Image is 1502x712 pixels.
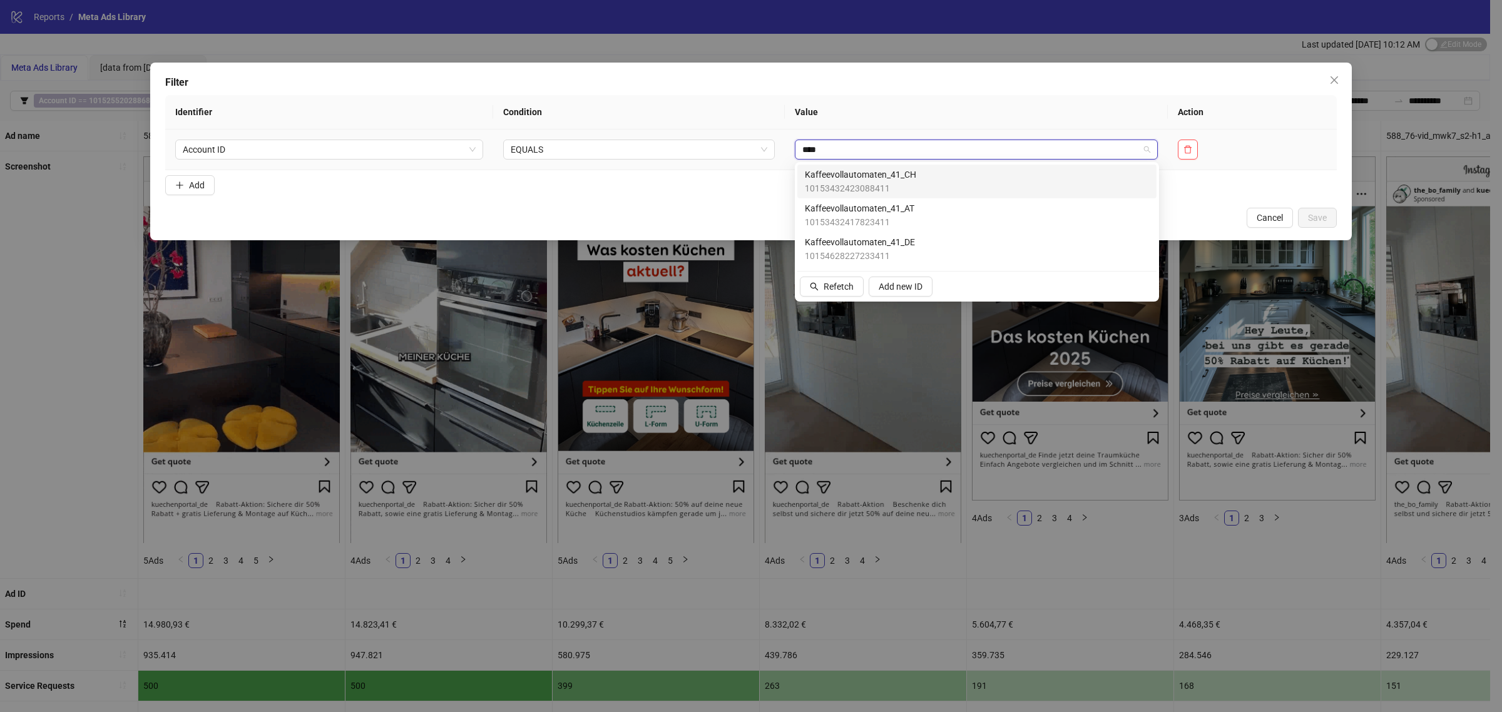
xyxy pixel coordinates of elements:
div: Kaffeevollautomaten_41_DE [797,232,1157,266]
span: Kaffeevollautomaten_41_DE [805,235,915,249]
button: Cancel [1247,208,1293,228]
th: Identifier [165,95,493,130]
span: search [810,282,819,291]
span: Refetch [824,282,854,292]
th: Value [785,95,1168,130]
span: EQUALS [511,140,767,159]
span: Kaffeevollautomaten_41_AT [805,201,914,215]
button: Add [165,175,215,195]
div: Kaffeevollautomaten_41_CH [797,165,1157,198]
span: Add new ID [879,282,922,292]
button: Refetch [800,277,864,297]
span: Kaffeevollautomaten_41_CH [805,168,916,181]
button: Close [1324,70,1344,90]
th: Action [1168,95,1337,130]
span: close [1329,75,1339,85]
span: Account ID [183,140,476,159]
div: Filter [165,75,1337,90]
span: 10154628227233411 [805,249,915,263]
span: plus [175,181,184,190]
span: delete [1183,145,1192,154]
th: Condition [493,95,784,130]
button: Save [1298,208,1337,228]
span: 10153432417823411 [805,215,914,229]
span: Cancel [1257,213,1283,223]
span: Add [189,180,205,190]
span: 10153432423088411 [805,181,916,195]
div: Kaffeevollautomaten_41_AT [797,198,1157,232]
button: Add new ID [869,277,932,297]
